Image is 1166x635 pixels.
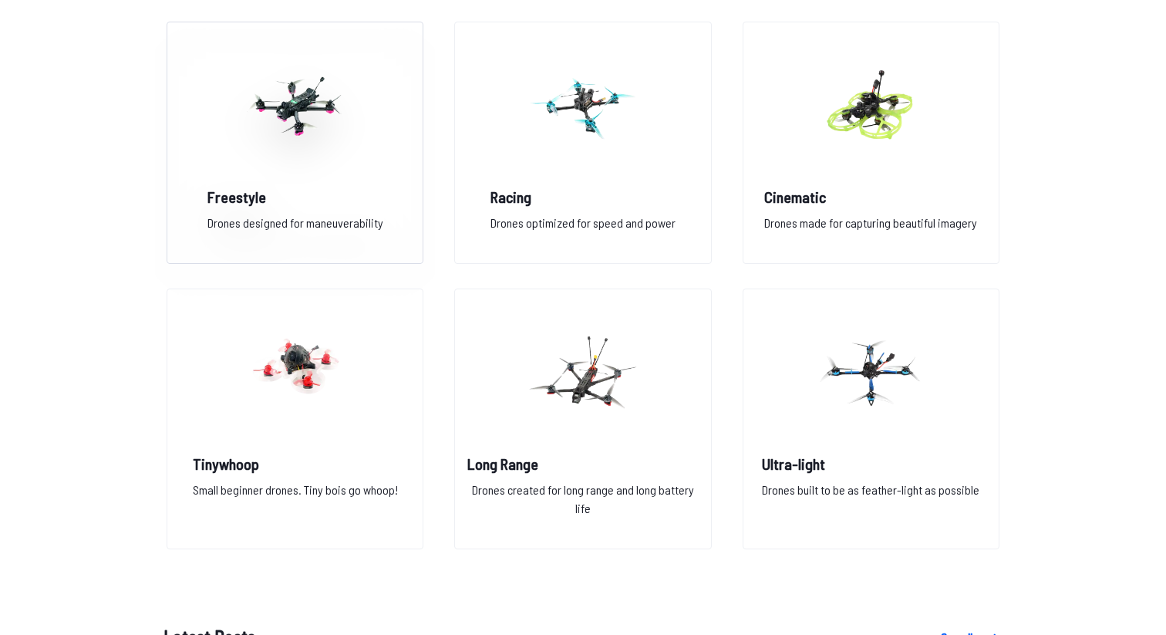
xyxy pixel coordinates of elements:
[743,22,999,264] a: image of categoryCinematicDrones made for capturing beautiful imagery
[815,305,926,441] img: image of category
[454,289,711,549] a: image of categoryLong RangeDrones created for long range and long battery life
[454,22,711,264] a: image of categoryRacingDrones optimized for speed and power
[490,214,676,245] p: Drones optimized for speed and power
[207,186,383,208] h2: Freestyle
[527,38,639,174] img: image of category
[743,289,999,549] a: image of categoryUltra-lightDrones built to be as feather-light as possible
[815,38,926,174] img: image of category
[193,481,398,530] p: Small beginner drones. Tiny bois go whoop!
[240,305,351,441] img: image of category
[467,481,698,530] p: Drones created for long range and long battery life
[764,214,977,245] p: Drones made for capturing beautiful imagery
[167,22,423,264] a: image of categoryFreestyleDrones designed for maneuverability
[762,453,979,475] h2: Ultra-light
[490,186,676,208] h2: Racing
[207,214,383,245] p: Drones designed for maneuverability
[167,289,423,549] a: image of categoryTinywhoopSmall beginner drones. Tiny bois go whoop!
[467,453,698,475] h2: Long Range
[764,186,977,208] h2: Cinematic
[240,38,351,174] img: image of category
[527,305,639,441] img: image of category
[193,453,398,475] h2: Tinywhoop
[762,481,979,530] p: Drones built to be as feather-light as possible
